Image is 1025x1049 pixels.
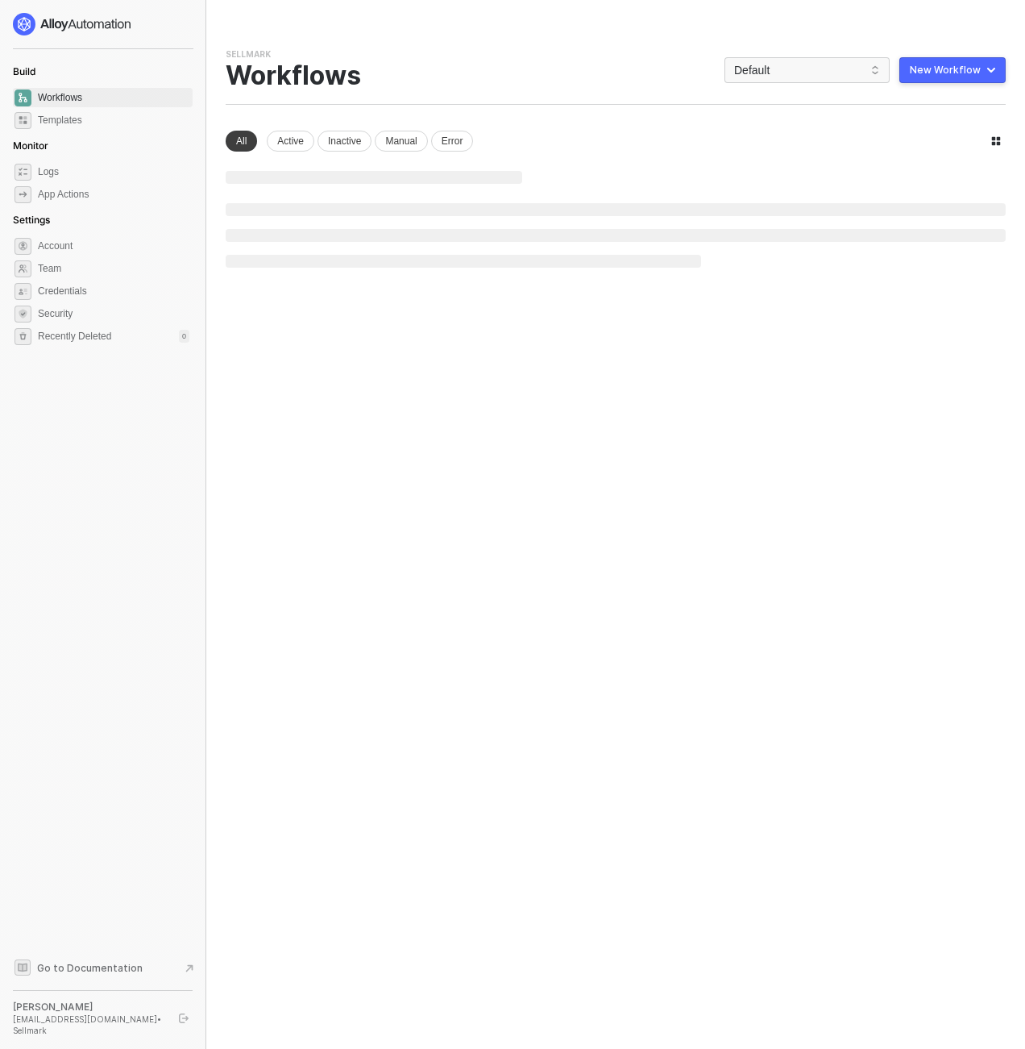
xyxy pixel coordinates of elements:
span: Build [13,65,35,77]
span: Settings [13,214,50,226]
div: Active [267,131,314,152]
span: Monitor [13,139,48,152]
span: Go to Documentation [37,961,143,975]
span: team [15,260,31,277]
div: 0 [179,330,189,343]
span: Templates [38,110,189,130]
div: New Workflow [910,64,981,77]
span: settings [15,328,31,345]
span: credentials [15,283,31,300]
button: New Workflow [899,57,1006,83]
span: logout [179,1014,189,1023]
span: security [15,306,31,323]
div: Sellmark [226,48,271,60]
div: [EMAIL_ADDRESS][DOMAIN_NAME] • Sellmark [13,1014,164,1036]
span: Team [38,259,189,278]
span: documentation [15,960,31,976]
span: dashboard [15,89,31,106]
span: Security [38,304,189,323]
div: Inactive [317,131,371,152]
span: Workflows [38,88,189,107]
a: Knowledge Base [13,958,193,977]
div: All [226,131,257,152]
span: icon-logs [15,164,31,181]
span: document-arrow [181,960,197,976]
span: Default [734,58,880,82]
div: Workflows [226,60,361,91]
img: logo [13,13,132,35]
div: Manual [375,131,427,152]
span: Recently Deleted [38,330,111,343]
div: [PERSON_NAME] [13,1001,164,1014]
span: marketplace [15,112,31,129]
span: Logs [38,162,189,181]
div: App Actions [38,188,89,202]
div: Error [431,131,474,152]
span: Account [38,236,189,256]
span: icon-app-actions [15,186,31,203]
a: logo [13,13,193,35]
span: settings [15,238,31,255]
span: Credentials [38,281,189,301]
